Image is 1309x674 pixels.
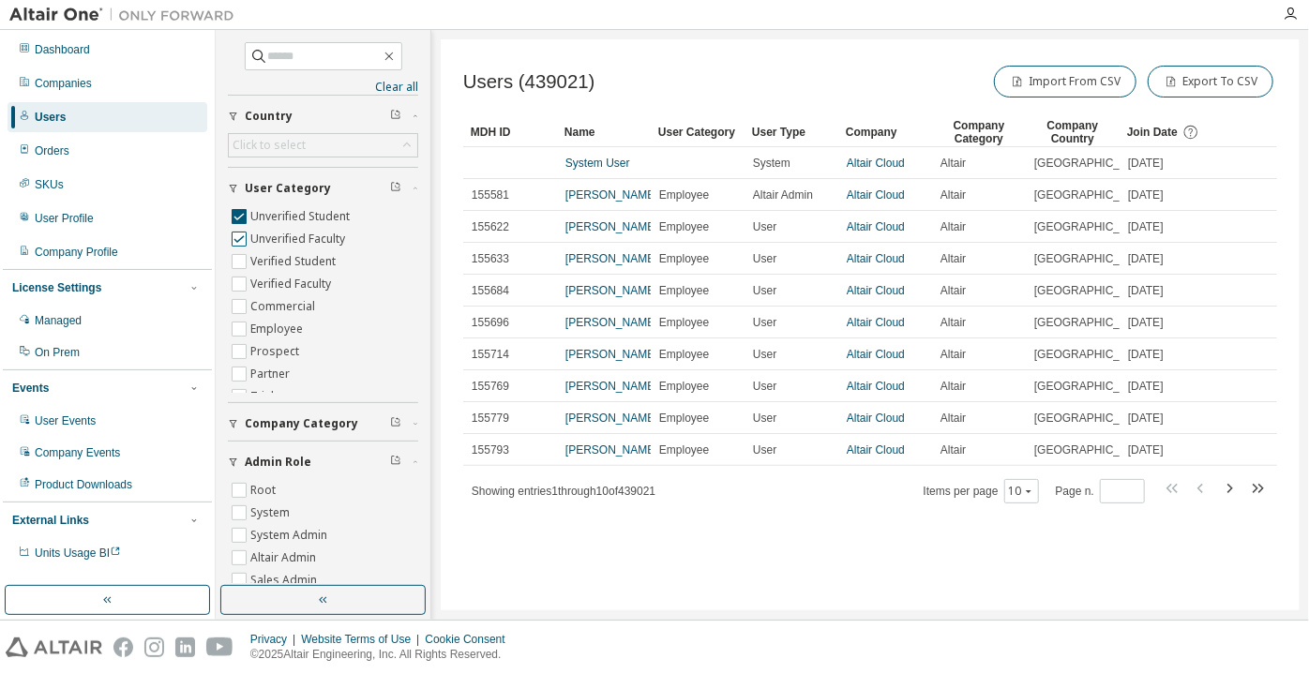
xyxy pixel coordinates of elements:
a: Altair Cloud [847,316,905,329]
span: [DATE] [1128,347,1164,362]
span: Admin Role [245,455,311,470]
div: Company Category [940,117,1018,147]
div: SKUs [35,177,64,192]
span: Clear filter [390,181,401,196]
span: 155696 [472,315,509,330]
div: Privacy [250,632,301,647]
span: [DATE] [1128,442,1164,457]
span: Altair [940,347,966,362]
span: [GEOGRAPHIC_DATA] [1034,442,1151,457]
label: Sales Admin [250,569,321,592]
button: 10 [1009,484,1034,499]
span: [DATE] [1128,283,1164,298]
span: [GEOGRAPHIC_DATA] [1034,347,1151,362]
span: 155769 [472,379,509,394]
span: Employee [659,411,709,426]
label: Employee [250,318,307,340]
a: [PERSON_NAME] [565,380,658,393]
a: [PERSON_NAME] [565,284,658,297]
div: Managed [35,313,82,328]
span: Altair [940,156,966,171]
span: [GEOGRAPHIC_DATA] [1034,219,1151,234]
button: Company Category [228,403,418,444]
div: Company Country [1033,117,1112,147]
label: Unverified Faculty [250,228,349,250]
button: Country [228,96,418,137]
span: Altair [940,411,966,426]
div: On Prem [35,345,80,360]
span: [DATE] [1128,187,1164,202]
span: Employee [659,219,709,234]
span: User [753,411,776,426]
a: Altair Cloud [847,412,905,425]
span: User [753,219,776,234]
span: User [753,347,776,362]
span: [DATE] [1128,156,1164,171]
a: Altair Cloud [847,348,905,361]
span: [DATE] [1128,219,1164,234]
span: [DATE] [1128,315,1164,330]
a: [PERSON_NAME] [565,316,658,329]
div: Company Profile [35,245,118,260]
span: Company Category [245,416,358,431]
div: External Links [12,513,89,528]
a: [PERSON_NAME] [565,443,658,457]
span: Clear filter [390,109,401,124]
label: Commercial [250,295,319,318]
div: User Profile [35,211,94,226]
span: System [753,156,790,171]
span: 155714 [472,347,509,362]
img: linkedin.svg [175,637,195,657]
button: User Category [228,168,418,209]
div: MDH ID [471,117,549,147]
p: © 2025 Altair Engineering, Inc. All Rights Reserved. [250,647,517,663]
a: Altair Cloud [847,380,905,393]
span: 155581 [472,187,509,202]
span: Clear filter [390,416,401,431]
span: Showing entries 1 through 10 of 439021 [472,485,655,498]
button: Admin Role [228,442,418,483]
span: Employee [659,379,709,394]
span: [GEOGRAPHIC_DATA] [1034,411,1151,426]
img: altair_logo.svg [6,637,102,657]
a: Altair Cloud [847,252,905,265]
a: [PERSON_NAME] [565,188,658,202]
div: License Settings [12,280,101,295]
span: 155779 [472,411,509,426]
a: System User [565,157,630,170]
div: Users [35,110,66,125]
img: facebook.svg [113,637,133,657]
span: Altair [940,442,966,457]
div: Dashboard [35,42,90,57]
span: Page n. [1056,479,1145,503]
svg: Date when the user was first added or directly signed up. If the user was deleted and later re-ad... [1182,124,1199,141]
span: 155793 [472,442,509,457]
span: Altair Admin [753,187,813,202]
span: User [753,315,776,330]
label: Root [250,479,279,502]
span: Clear filter [390,455,401,470]
span: 155622 [472,219,509,234]
span: Users (439021) [463,71,595,93]
div: User Category [658,117,737,147]
a: Altair Cloud [847,220,905,233]
span: User Category [245,181,331,196]
label: System [250,502,293,524]
div: Click to select [233,138,306,153]
span: Employee [659,315,709,330]
span: Country [245,109,293,124]
label: Partner [250,363,293,385]
span: User [753,283,776,298]
span: [DATE] [1128,411,1164,426]
label: System Admin [250,524,331,547]
img: youtube.svg [206,637,233,657]
button: Import From CSV [994,66,1136,97]
img: Altair One [9,6,244,24]
span: [GEOGRAPHIC_DATA] [1034,315,1151,330]
span: Altair [940,187,966,202]
span: Items per page [924,479,1039,503]
span: [GEOGRAPHIC_DATA] [1034,187,1151,202]
label: Altair Admin [250,547,320,569]
div: Events [12,381,49,396]
a: Clear all [228,80,418,95]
